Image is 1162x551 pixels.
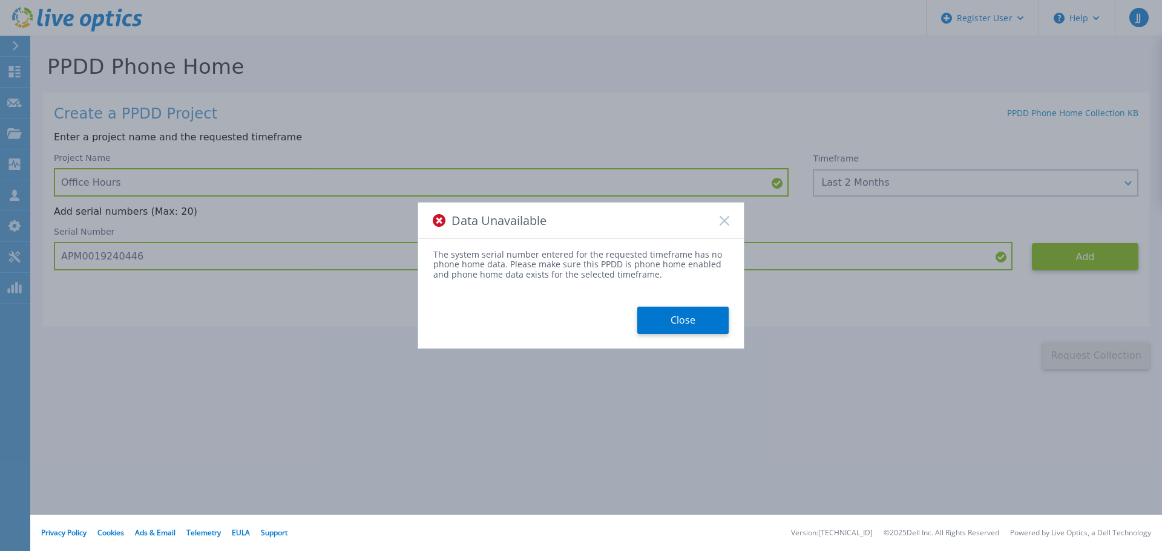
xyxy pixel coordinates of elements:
[41,527,87,538] a: Privacy Policy
[1010,529,1151,537] li: Powered by Live Optics, a Dell Technology
[232,527,250,538] a: EULA
[97,527,124,538] a: Cookies
[135,527,176,538] a: Ads & Email
[791,529,873,537] li: Version: [TECHNICAL_ID]
[637,307,729,334] button: Close
[451,214,547,227] span: Data Unavailable
[186,527,221,538] a: Telemetry
[884,529,999,537] li: © 2025 Dell Inc. All Rights Reserved
[261,527,287,538] a: Support
[433,250,729,279] div: The system serial number entered for the requested timeframe has no phone home data. Please make ...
